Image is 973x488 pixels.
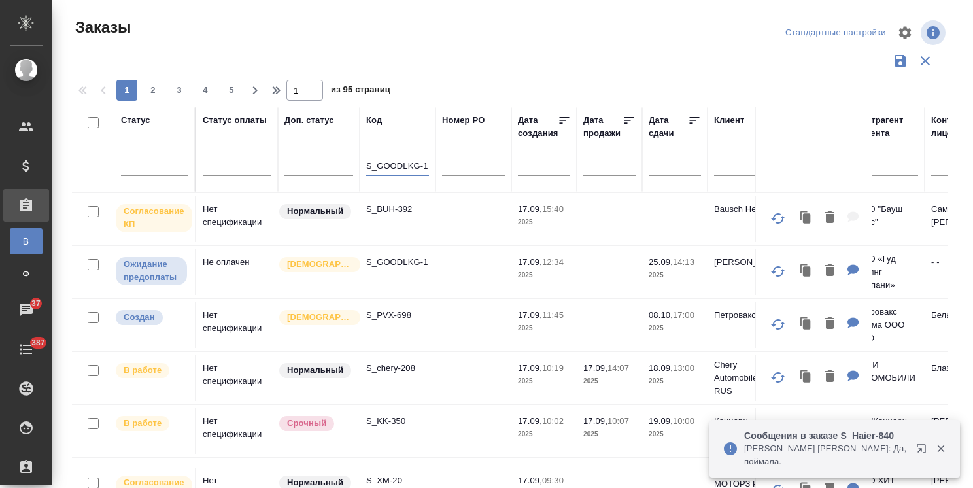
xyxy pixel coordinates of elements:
[366,474,429,487] p: S_XM-20
[583,114,623,140] div: Дата продажи
[762,415,794,446] button: Обновить
[649,310,673,320] p: 08.10,
[331,82,390,101] span: из 95 страниц
[278,415,353,432] div: Выставляется автоматически, если на указанный объем услуг необходимо больше времени в стандартном...
[649,269,701,282] p: 2025
[124,417,162,430] p: В работе
[442,114,485,127] div: Номер PO
[518,416,542,426] p: 17.09,
[366,362,429,375] p: S_chery-208
[819,311,841,338] button: Удалить
[673,363,694,373] p: 13:00
[114,309,188,326] div: Выставляется автоматически при создании заказа
[794,311,819,338] button: Клонировать
[794,364,819,391] button: Клонировать
[518,269,570,282] p: 2025
[284,114,334,127] div: Доп. статус
[762,256,794,287] button: Обновить
[673,416,694,426] p: 10:00
[121,114,150,127] div: Статус
[819,258,841,285] button: Удалить
[10,261,43,287] a: Ф
[196,408,278,454] td: Нет спецификации
[16,235,36,248] span: В
[888,48,913,73] button: Сохранить фильтры
[518,363,542,373] p: 17.09,
[762,309,794,340] button: Обновить
[855,203,918,229] p: ООО "Бауш Хелс"
[196,249,278,295] td: Не оплачен
[124,364,162,377] p: В работе
[855,305,918,345] p: Петровакс Фарма ООО НПО
[287,417,326,430] p: Срочный
[607,363,629,373] p: 14:07
[841,364,866,391] button: Для КМ: 1 ЗПК к скану нужен скан заверения
[889,17,921,48] span: Настроить таблицу
[714,415,777,441] p: Концерн "Калашников"
[3,333,49,366] a: 387
[143,80,163,101] button: 2
[649,375,701,388] p: 2025
[287,364,343,377] p: Нормальный
[366,256,429,269] p: S_GOODLKG-1
[24,297,48,310] span: 37
[744,442,908,468] p: [PERSON_NAME] [PERSON_NAME]: Да, поймала.
[583,375,636,388] p: 2025
[649,114,688,140] div: Дата сдачи
[855,114,918,140] div: Контрагент клиента
[762,203,794,234] button: Обновить
[649,257,673,267] p: 25.09,
[518,322,570,335] p: 2025
[518,476,542,485] p: 17.09,
[278,256,353,273] div: Выставляется автоматически для первых 3 заказов нового контактного лица. Особое внимание
[195,80,216,101] button: 4
[649,416,673,426] p: 19.09,
[143,84,163,97] span: 2
[366,415,429,428] p: S_KK-350
[794,258,819,285] button: Клонировать
[583,416,607,426] p: 17.09,
[908,436,940,467] button: Открыть в новой вкладке
[855,358,918,398] p: ЧЕРИ АВТОМОБИЛИ РУС
[542,476,564,485] p: 09:30
[673,310,694,320] p: 17:00
[124,258,179,284] p: Ожидание предоплаты
[518,204,542,214] p: 17.09,
[518,216,570,229] p: 2025
[542,363,564,373] p: 10:19
[714,256,777,269] p: [PERSON_NAME]
[794,417,819,444] button: Клонировать
[287,311,352,324] p: [DEMOGRAPHIC_DATA]
[518,257,542,267] p: 17.09,
[649,322,701,335] p: 2025
[518,310,542,320] p: 17.09,
[794,205,819,232] button: Клонировать
[114,362,188,379] div: Выставляет ПМ после принятия заказа от КМа
[278,362,353,379] div: Статус по умолчанию для стандартных заказов
[195,84,216,97] span: 4
[203,114,267,127] div: Статус оплаты
[607,416,629,426] p: 10:07
[673,257,694,267] p: 14:13
[649,428,701,441] p: 2025
[714,203,777,216] p: Bausch Health
[921,20,948,45] span: Посмотреть информацию
[819,205,841,232] button: Удалить
[819,364,841,391] button: Удалить
[3,294,49,326] a: 37
[649,363,673,373] p: 18.09,
[169,80,190,101] button: 3
[366,203,429,216] p: S_BUH-392
[196,302,278,348] td: Нет спецификации
[855,253,918,292] p: ООО «Гуд Лукинг Компани»
[278,203,353,220] div: Статус по умолчанию для стандартных заказов
[855,415,918,441] p: АО "Концерн "Калашников"
[287,258,352,271] p: [DEMOGRAPHIC_DATA]
[542,257,564,267] p: 12:34
[542,416,564,426] p: 10:02
[762,362,794,393] button: Обновить
[518,114,558,140] div: Дата создания
[221,84,242,97] span: 5
[287,205,343,218] p: Нормальный
[24,336,53,349] span: 387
